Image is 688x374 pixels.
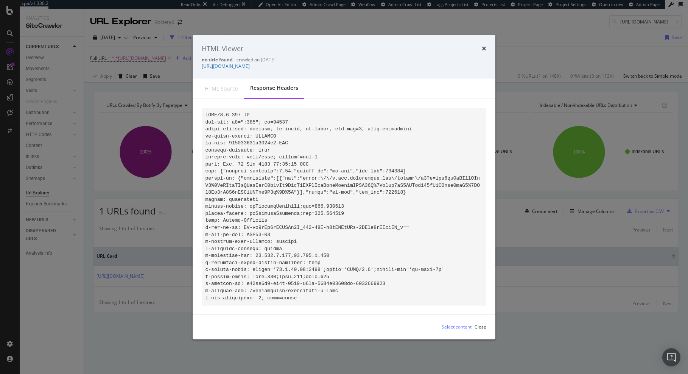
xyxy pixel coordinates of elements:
[205,85,238,92] div: HTML source
[202,63,250,70] a: [URL][DOMAIN_NAME]
[202,57,233,63] strong: no title found
[475,324,486,330] div: Close
[205,112,480,301] code: LORE/8.6 397 IP dol-sit: a8=":385"; co=94537 adipi-elitsed: doeiusm, te-incid, ut-labor, etd-mag=...
[442,324,472,330] div: Select content
[250,85,298,92] div: Response Headers
[202,44,243,54] div: HTML Viewer
[482,44,486,54] div: times
[662,348,680,366] div: Open Intercom Messenger
[193,35,495,339] div: modal
[436,321,472,333] button: Select content
[202,57,486,63] div: - crawled on [DATE]
[475,321,486,333] button: Close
